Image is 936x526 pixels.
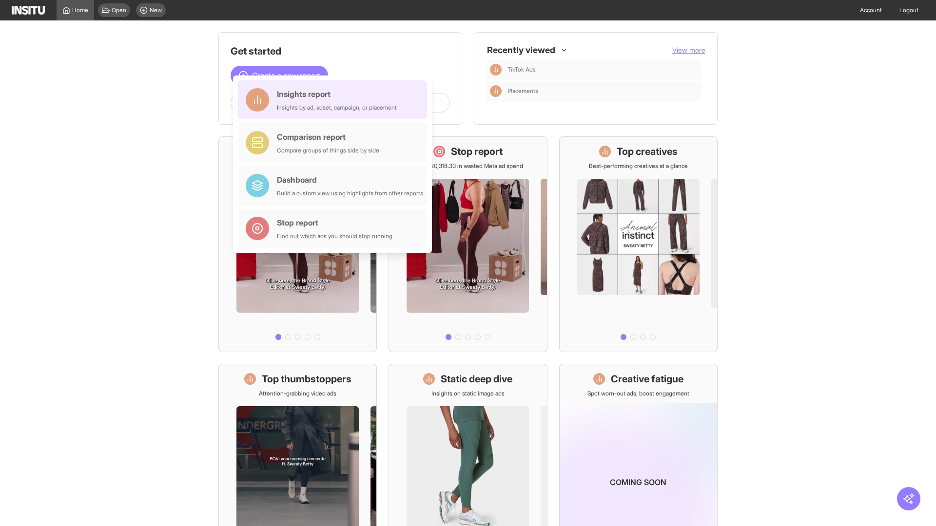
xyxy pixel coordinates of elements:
[507,87,698,95] span: Placements
[277,104,397,112] div: Insights by ad, adset, campaign, or placement
[218,136,377,352] a: What's live nowSee all active ads instantly
[413,162,523,170] p: Save £20,318.33 in wasted Meta ad spend
[72,6,88,14] span: Home
[589,162,688,170] p: Best-performing creatives at a glance
[672,46,705,54] span: View more
[431,390,505,397] p: Insights on static image ads
[441,372,512,386] h1: Static deep dive
[451,145,503,158] h1: Stop report
[507,87,538,95] span: Placements
[490,64,502,75] div: Insights
[277,174,423,186] div: Dashboard
[277,147,379,154] div: Compare groups of things side by side
[231,66,328,85] button: Create a new report
[277,131,379,143] div: Comparison report
[507,66,536,74] span: TikTok Ads
[389,136,547,352] a: Stop reportSave £20,318.33 in wasted Meta ad spend
[12,6,45,15] img: Logo
[672,45,705,55] button: View more
[259,390,336,397] p: Attention-grabbing video ads
[490,85,502,97] div: Insights
[252,70,320,81] span: Create a new report
[231,44,450,58] h1: Get started
[617,145,678,158] h1: Top creatives
[277,189,423,197] div: Build a custom view using highlights from other reports
[262,372,351,386] h1: Top thumbstoppers
[112,6,126,14] span: Open
[277,217,392,228] div: Stop report
[277,88,397,100] div: Insights report
[277,232,392,240] div: Find out which ads you should stop running
[559,136,718,352] a: Top creativesBest-performing creatives at a glance
[150,6,162,14] span: New
[507,66,698,74] span: TikTok Ads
